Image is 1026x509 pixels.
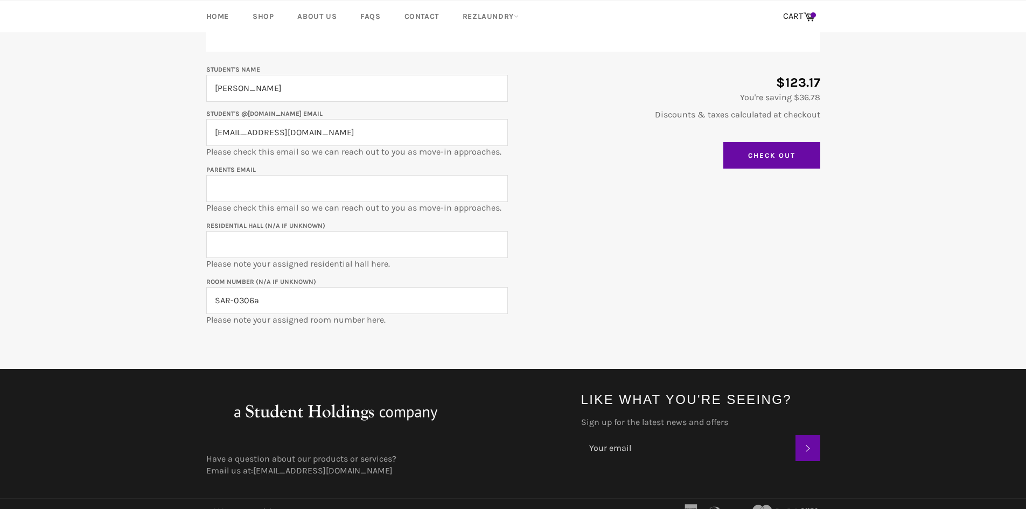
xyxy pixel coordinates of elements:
[206,219,508,270] p: Please note your assigned residential hall here.
[287,1,347,32] a: About Us
[723,142,820,169] input: Check Out
[394,1,450,32] a: Contact
[778,5,820,28] a: CART
[519,109,820,121] p: Discounts & taxes calculated at checkout
[206,66,260,73] label: Student's Name
[206,391,465,434] img: aStudentHoldingsNFPcompany_large.png
[206,107,508,158] p: Please check this email so we can reach out to you as move-in approaches.
[196,453,570,477] div: Have a question about our products or services? Email us at:
[206,163,508,214] p: Please check this email so we can reach out to you as move-in approaches.
[206,278,316,285] label: Room Number (N/A if unknown)
[452,1,529,32] a: RezLaundry
[581,391,820,408] h4: Like what you're seeing?
[206,275,508,326] p: Please note your assigned room number here.
[206,166,256,173] label: Parents email
[519,74,820,92] p: $123.17
[196,1,240,32] a: Home
[206,222,325,229] label: Residential Hall (N/A if unknown)
[581,435,795,461] input: Your email
[350,1,391,32] a: FAQs
[581,416,820,428] label: Sign up for the latest news and offers
[242,1,284,32] a: Shop
[253,465,393,476] a: [EMAIL_ADDRESS][DOMAIN_NAME]
[519,92,820,103] p: You're saving $36.78
[206,110,323,117] label: Student's @[DOMAIN_NAME] email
